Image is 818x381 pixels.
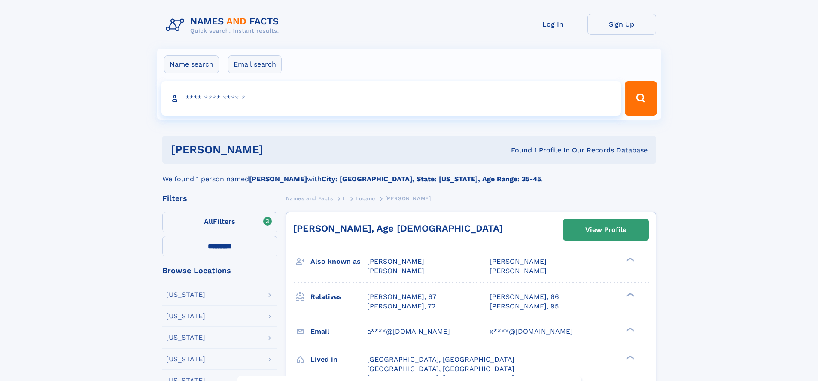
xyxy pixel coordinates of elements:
[166,334,205,341] div: [US_STATE]
[322,175,541,183] b: City: [GEOGRAPHIC_DATA], State: [US_STATE], Age Range: 35-45
[171,144,387,155] h1: [PERSON_NAME]
[587,14,656,35] a: Sign Up
[310,254,367,269] h3: Also known as
[490,292,559,302] a: [PERSON_NAME], 66
[585,220,626,240] div: View Profile
[343,193,346,204] a: L
[367,355,514,363] span: [GEOGRAPHIC_DATA], [GEOGRAPHIC_DATA]
[162,267,277,274] div: Browse Locations
[625,81,657,116] button: Search Button
[228,55,282,73] label: Email search
[293,223,503,234] a: [PERSON_NAME], Age [DEMOGRAPHIC_DATA]
[624,257,635,262] div: ❯
[356,193,375,204] a: Lucano
[387,146,648,155] div: Found 1 Profile In Our Records Database
[563,219,648,240] a: View Profile
[161,81,621,116] input: search input
[356,195,375,201] span: Lucano
[310,352,367,367] h3: Lived in
[166,313,205,320] div: [US_STATE]
[624,354,635,360] div: ❯
[249,175,307,183] b: [PERSON_NAME]
[343,195,346,201] span: L
[367,257,424,265] span: [PERSON_NAME]
[162,14,286,37] img: Logo Names and Facts
[367,292,436,302] a: [PERSON_NAME], 67
[385,195,431,201] span: [PERSON_NAME]
[367,302,435,311] a: [PERSON_NAME], 72
[162,195,277,202] div: Filters
[204,217,213,226] span: All
[286,193,333,204] a: Names and Facts
[310,324,367,339] h3: Email
[490,302,559,311] a: [PERSON_NAME], 95
[164,55,219,73] label: Name search
[162,212,277,232] label: Filters
[490,257,547,265] span: [PERSON_NAME]
[166,356,205,363] div: [US_STATE]
[367,365,514,373] span: [GEOGRAPHIC_DATA], [GEOGRAPHIC_DATA]
[519,14,587,35] a: Log In
[624,292,635,297] div: ❯
[367,267,424,275] span: [PERSON_NAME]
[162,164,656,184] div: We found 1 person named with .
[624,326,635,332] div: ❯
[310,290,367,304] h3: Relatives
[166,291,205,298] div: [US_STATE]
[490,267,547,275] span: [PERSON_NAME]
